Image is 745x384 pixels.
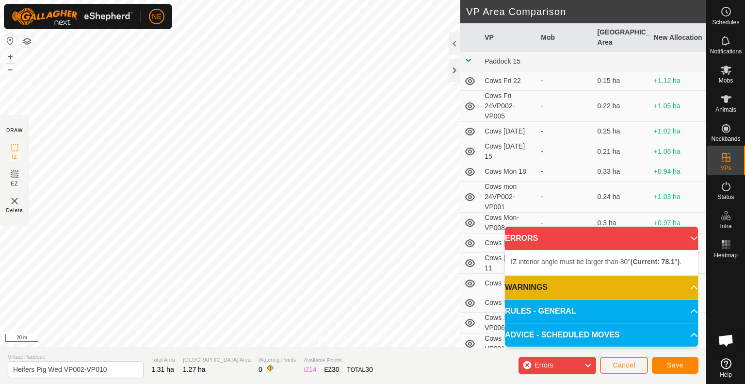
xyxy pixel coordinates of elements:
td: 0.24 ha [594,182,650,213]
td: +0.97 ha [650,213,706,234]
div: IZ [304,365,316,375]
span: 1.31 ha [151,366,174,373]
a: Open chat [712,326,741,355]
th: Mob [537,23,593,52]
span: Help [720,372,732,378]
button: Save [652,357,698,374]
p-accordion-header: ERRORS [505,227,698,250]
span: Cancel [613,361,635,369]
div: DRAW [6,127,23,134]
td: 0.33 ha [594,162,650,182]
span: 30 [332,366,340,373]
div: EZ [324,365,340,375]
button: Cancel [600,357,648,374]
td: Cows Sat [481,274,537,293]
td: +1.06 ha [650,141,706,162]
td: 0.25 ha [594,122,650,141]
td: Cows [DATE] 11 [481,253,537,274]
span: Errors [534,361,553,369]
td: Cows mon 24VP002-VP001 [481,182,537,213]
button: Reset Map [4,35,16,47]
td: Cows Sat 16 [481,293,537,313]
a: Help [707,354,745,382]
img: Gallagher Logo [12,8,133,25]
td: +1.12 ha [650,71,706,91]
td: Cows Fri 24VP002-VP005 [481,91,537,122]
td: +1.03 ha [650,182,706,213]
span: VPs [720,165,731,171]
button: – [4,64,16,75]
td: Cows Fri 22 [481,71,537,91]
td: Cows Sat23-VP001 [481,334,537,354]
td: +1.02 ha [650,122,706,141]
span: Schedules [712,19,739,25]
td: 0.22 ha [594,91,650,122]
td: Cows [DATE] [481,122,537,141]
p-accordion-header: WARNINGS [505,276,698,299]
th: [GEOGRAPHIC_DATA] Area [594,23,650,52]
span: WARNINGS [505,282,548,293]
div: - [541,167,589,177]
td: 0.21 ha [594,141,650,162]
td: +1.05 ha [650,91,706,122]
td: Cows Sat-VP006 [481,313,537,334]
span: Mobs [719,78,733,83]
span: 0 [259,366,262,373]
span: Neckbands [711,136,740,142]
span: Heatmap [714,252,738,258]
span: Status [717,194,734,200]
span: Available Points [304,356,372,365]
span: 1.27 ha [183,366,206,373]
div: - [541,192,589,202]
td: Cows [DATE] 15 [481,141,537,162]
span: ADVICE - SCHEDULED MOVES [505,329,619,341]
th: New Allocation [650,23,706,52]
td: Cows Mon-VP008 [481,213,537,234]
span: Save [667,361,683,369]
img: VP [9,195,20,207]
span: 14 [309,366,317,373]
td: Cows Mon 18 [481,162,537,182]
div: - [541,147,589,157]
span: RULES - GENERAL [505,305,576,317]
span: ERRORS [505,233,538,244]
span: Notifications [710,49,742,54]
td: 0.3 ha [594,213,650,234]
span: Virtual Paddock [8,353,144,361]
span: IZ interior angle must be larger than 80° . [511,258,681,266]
button: + [4,51,16,63]
div: - [541,218,589,228]
div: - [541,101,589,111]
span: NE [152,12,161,22]
td: +0.94 ha [650,162,706,182]
div: TOTAL [347,365,373,375]
span: Total Area [151,356,175,364]
div: - [541,126,589,136]
div: - [541,76,589,86]
b: (Current: 78.1°) [631,258,680,266]
td: Cows [DATE] [481,234,537,253]
span: EZ [11,180,18,187]
a: Privacy Policy [315,334,351,343]
span: Infra [720,223,731,229]
span: [GEOGRAPHIC_DATA] Area [183,356,251,364]
h2: VP Area Comparison [466,6,706,17]
button: Map Layers [21,35,33,47]
th: VP [481,23,537,52]
span: Animals [715,107,736,113]
p-accordion-content: ERRORS [505,250,698,275]
p-accordion-header: ADVICE - SCHEDULED MOVES [505,323,698,347]
p-accordion-header: RULES - GENERAL [505,300,698,323]
span: 30 [365,366,373,373]
span: IZ [12,153,17,161]
a: Contact Us [363,334,391,343]
td: 0.15 ha [594,71,650,91]
span: Watering Points [259,356,296,364]
span: Paddock 15 [485,57,520,65]
span: Delete [6,207,23,214]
